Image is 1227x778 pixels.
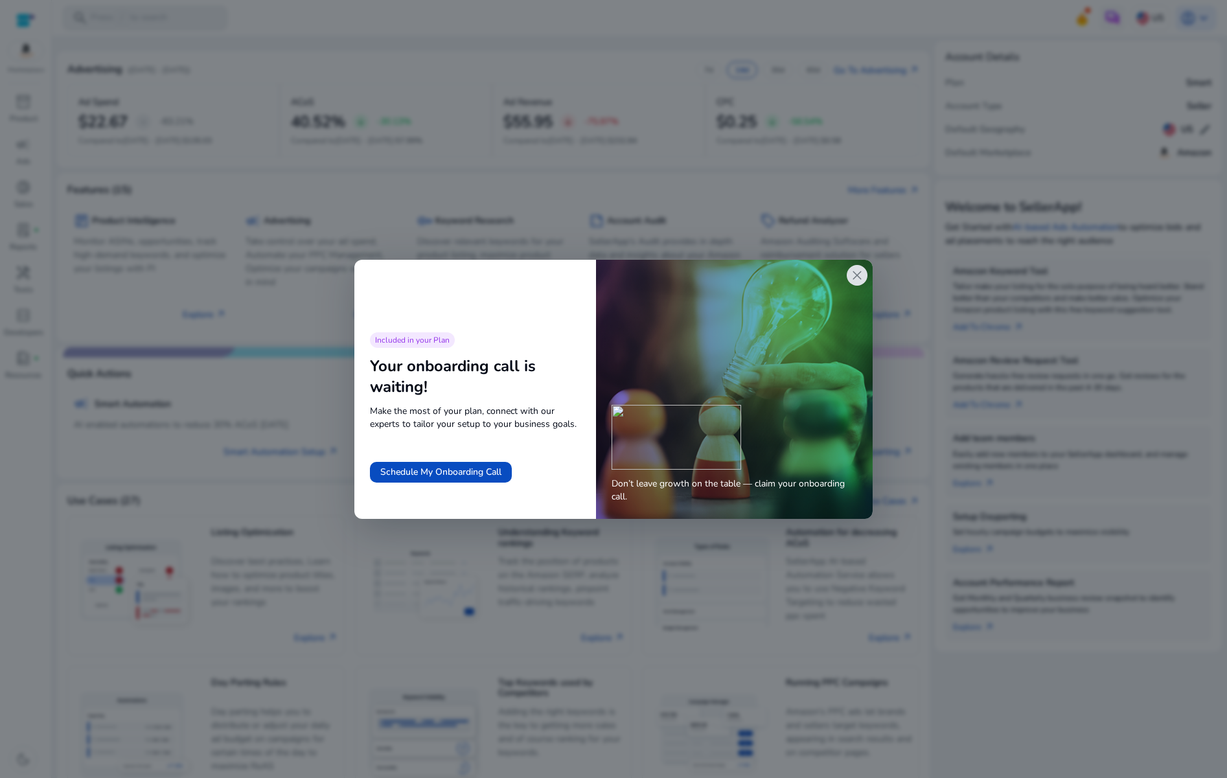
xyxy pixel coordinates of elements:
span: close [849,268,865,283]
span: Make the most of your plan, connect with our experts to tailor your setup to your business goals. [370,405,580,431]
span: Included in your Plan [375,335,450,345]
div: Your onboarding call is waiting! [370,356,580,397]
span: Schedule My Onboarding Call [380,465,501,479]
span: Don’t leave growth on the table — claim your onboarding call. [612,477,857,503]
button: Schedule My Onboarding Call [370,462,512,483]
